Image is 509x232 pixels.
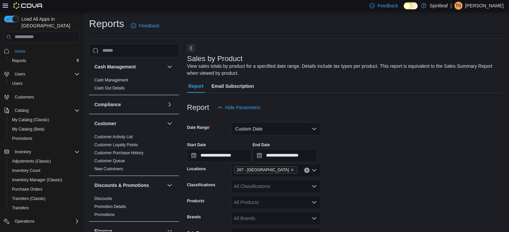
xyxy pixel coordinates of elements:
[9,195,80,203] span: Transfers (Classic)
[15,108,28,113] span: Catalog
[94,120,116,127] h3: Customer
[12,70,28,78] button: Users
[94,196,112,201] span: Discounts
[12,196,46,201] span: Transfers (Classic)
[89,133,179,176] div: Customer
[9,176,65,184] a: Inventory Manager (Classic)
[12,148,80,156] span: Inventory
[94,120,164,127] button: Customer
[304,168,310,173] button: Clear input
[312,184,317,189] button: Open list of options
[450,2,452,10] p: |
[12,93,80,101] span: Customers
[12,217,80,225] span: Operations
[94,204,126,209] a: Promotion Details
[187,44,195,52] button: Next
[9,204,80,212] span: Transfers
[211,79,254,93] span: Email Subscription
[430,2,448,10] p: Spiritleaf
[12,70,80,78] span: Users
[312,216,317,221] button: Open list of options
[253,149,317,162] input: Press the down key to open a popover containing a calendar.
[15,94,34,100] span: Customers
[1,69,82,79] button: Users
[12,47,80,55] span: Home
[94,86,125,90] a: Cash Out Details
[234,166,297,174] span: 267 - Cold Lake
[94,101,164,108] button: Compliance
[94,212,115,217] span: Promotions
[187,214,201,220] label: Brands
[94,196,112,201] a: Discounts
[94,135,133,139] a: Customer Activity List
[12,187,43,192] span: Purchase Orders
[188,79,203,93] span: Report
[12,117,49,123] span: My Catalog (Classic)
[94,212,115,217] a: Promotions
[187,182,216,188] label: Classifications
[94,63,136,70] h3: Cash Management
[94,101,121,108] h3: Compliance
[7,157,82,166] button: Adjustments (Classic)
[12,106,31,114] button: Catalog
[215,101,263,114] button: Hide Parameters
[9,135,35,143] a: Promotions
[7,125,82,134] button: My Catalog (Beta)
[312,200,317,205] button: Open list of options
[7,134,82,143] button: Promotions
[89,17,124,30] h1: Reports
[9,185,45,193] a: Purchase Orders
[15,71,25,77] span: Users
[9,167,80,175] span: Inventory Count
[377,2,398,9] span: Feedback
[94,182,164,189] button: Discounts & Promotions
[7,194,82,203] button: Transfers (Classic)
[187,63,500,77] div: View sales totals by product for a specified date range. Details include tax types per product. T...
[7,79,82,88] button: Users
[9,157,80,165] span: Adjustments (Classic)
[139,22,159,29] span: Feedback
[12,217,37,225] button: Operations
[1,106,82,115] button: Catalog
[187,198,204,204] label: Products
[231,122,321,136] button: Custom Date
[1,217,82,226] button: Operations
[15,219,34,224] span: Operations
[225,104,260,111] span: Hide Parameters
[7,166,82,175] button: Inventory Count
[1,46,82,56] button: Home
[12,159,51,164] span: Adjustments (Classic)
[12,47,28,55] a: Home
[7,56,82,65] button: Reports
[12,168,40,173] span: Inventory Count
[12,58,26,63] span: Reports
[94,167,123,171] a: New Customers
[15,49,25,54] span: Home
[94,204,126,209] span: Promotion Details
[9,135,80,143] span: Promotions
[9,185,80,193] span: Purchase Orders
[237,167,289,173] span: 267 - [GEOGRAPHIC_DATA]
[94,142,138,148] span: Customer Loyalty Points
[89,76,179,95] div: Cash Management
[404,2,418,9] input: Dark Mode
[94,143,138,147] a: Customer Loyalty Points
[465,2,504,10] p: [PERSON_NAME]
[94,63,164,70] button: Cash Management
[12,148,34,156] button: Inventory
[9,79,80,87] span: Users
[94,159,125,163] a: Customer Queue
[1,92,82,102] button: Customers
[9,204,31,212] a: Transfers
[187,142,206,148] label: Start Date
[9,57,80,65] span: Reports
[9,195,48,203] a: Transfers (Classic)
[128,19,162,32] a: Feedback
[9,125,80,133] span: My Catalog (Beta)
[15,149,31,155] span: Inventory
[187,166,206,172] label: Locations
[187,55,243,63] h3: Sales by Product
[187,103,209,111] h3: Report
[94,134,133,140] span: Customer Activity List
[9,167,43,175] a: Inventory Count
